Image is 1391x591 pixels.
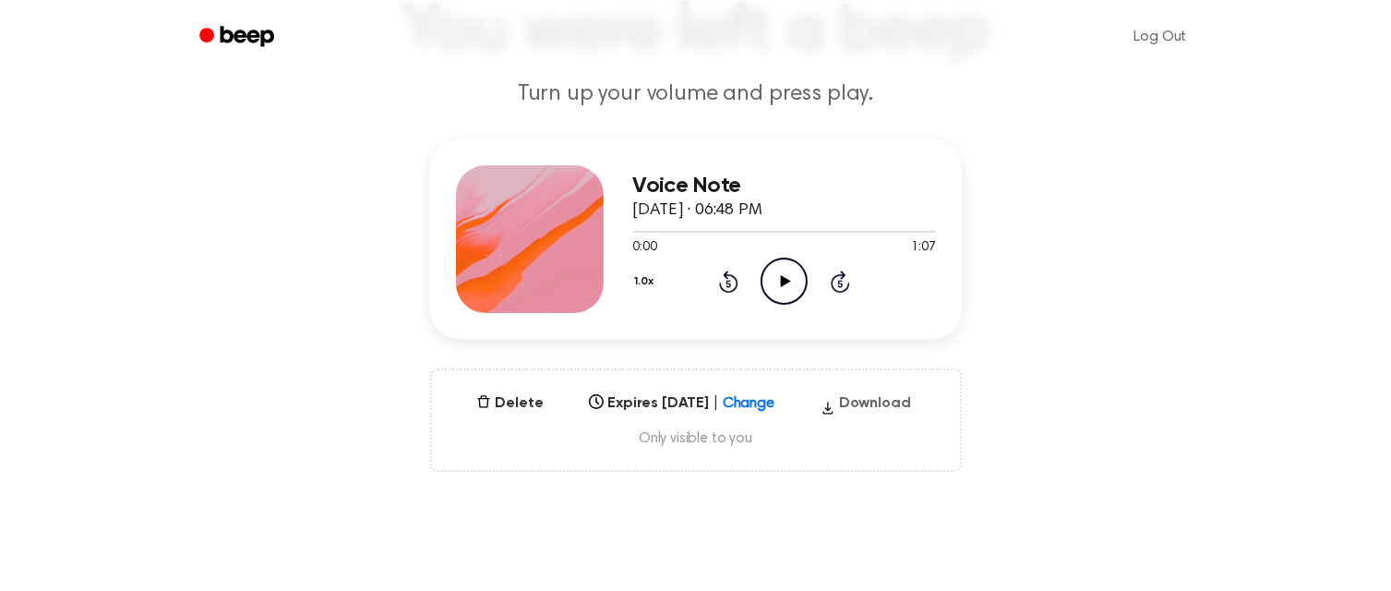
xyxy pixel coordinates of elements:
[633,266,661,297] button: 1.0x
[186,19,291,55] a: Beep
[454,429,938,448] span: Only visible to you
[633,174,936,199] h3: Voice Note
[633,202,762,219] span: [DATE] · 06:48 PM
[1116,15,1205,59] a: Log Out
[633,238,657,258] span: 0:00
[813,392,918,422] button: Download
[342,79,1050,110] p: Turn up your volume and press play.
[469,392,550,415] button: Delete
[911,238,935,258] span: 1:07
